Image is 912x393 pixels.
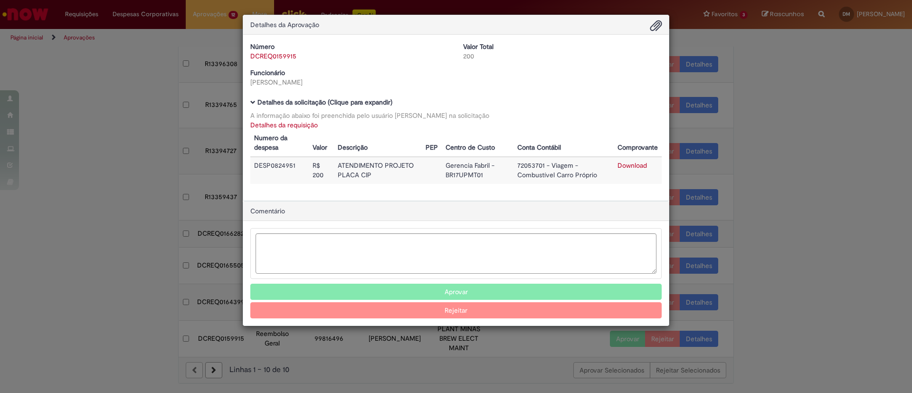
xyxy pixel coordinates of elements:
[250,77,449,87] div: [PERSON_NAME]
[614,130,662,157] th: Comprovante
[334,130,422,157] th: Descrição
[463,51,662,61] div: 200
[250,68,285,77] b: Funcionário
[250,130,309,157] th: Numero da despesa
[334,157,422,184] td: ATENDIMENTO PROJETO PLACA CIP
[442,157,513,184] td: Gerencia Fabril - BR17UPMT01
[309,157,334,184] td: R$ 200
[257,98,392,106] b: Detalhes da solicitação (Clique para expandir)
[250,207,285,215] span: Comentário
[422,130,442,157] th: PEP
[617,161,647,170] a: Download
[513,157,614,184] td: 72053701 - Viagem - Combustível Carro Próprio
[250,302,662,318] button: Rejeitar
[463,42,494,51] b: Valor Total
[250,20,319,29] span: Detalhes da Aprovação
[250,52,296,60] a: DCREQ0159915
[250,284,662,300] button: Aprovar
[250,157,309,184] td: DESP0824951
[250,121,318,129] a: Detalhes da requisição
[250,111,662,120] div: A informação abaixo foi preenchida pelo usuário [PERSON_NAME] na solicitação
[309,130,334,157] th: Valor
[442,130,513,157] th: Centro de Custo
[250,42,275,51] b: Número
[513,130,614,157] th: Conta Contábil
[250,99,662,106] h5: Detalhes da solicitação (Clique para expandir)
